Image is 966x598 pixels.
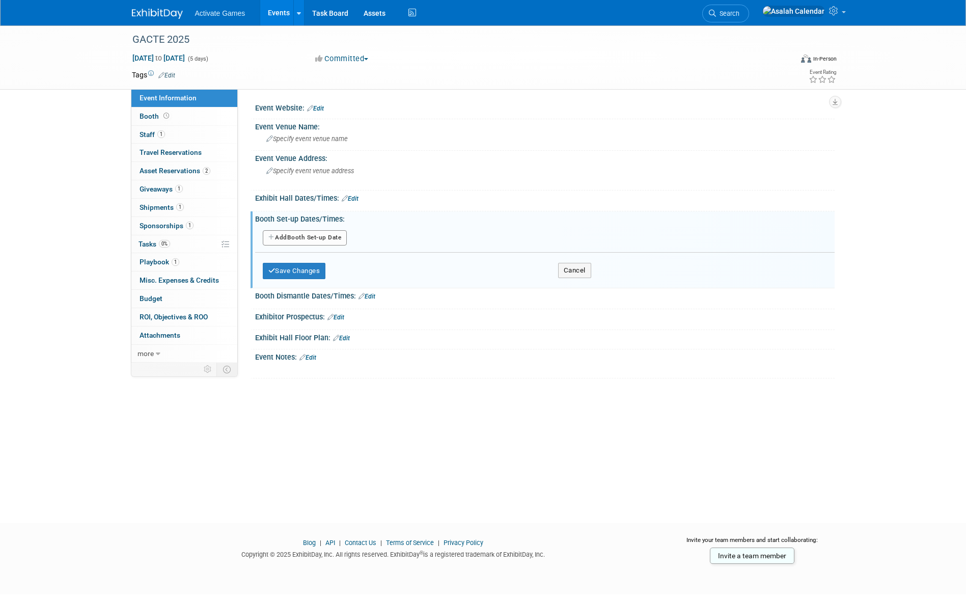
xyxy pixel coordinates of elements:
[333,335,350,342] a: Edit
[710,548,794,564] a: Invite a team member
[175,185,183,193] span: 1
[342,195,358,202] a: Edit
[131,180,237,198] a: Giveaways1
[801,55,811,63] img: Format-Inperson.png
[131,308,237,326] a: ROI, Objectives & ROO
[255,119,835,132] div: Event Venue Name:
[186,222,194,229] span: 1
[420,550,423,556] sup: ®
[159,240,170,248] span: 0%
[140,331,180,339] span: Attachments
[702,5,749,22] a: Search
[378,539,384,547] span: |
[255,191,835,204] div: Exhibit Hall Dates/Times:
[140,185,183,193] span: Giveaways
[140,313,208,321] span: ROI, Objectives & ROO
[131,290,237,308] a: Budget
[303,539,316,547] a: Blog
[216,363,237,376] td: Toggle Event Tabs
[140,203,184,211] span: Shipments
[263,263,326,279] button: Save Changes
[140,258,179,266] span: Playbook
[670,536,835,551] div: Invite your team members and start collaborating:
[131,235,237,253] a: Tasks0%
[158,72,175,79] a: Edit
[132,53,185,63] span: [DATE] [DATE]
[131,162,237,180] a: Asset Reservations2
[137,349,154,358] span: more
[131,126,237,144] a: Staff1
[299,354,316,361] a: Edit
[312,53,372,64] button: Committed
[140,276,219,284] span: Misc. Expenses & Credits
[131,89,237,107] a: Event Information
[131,345,237,363] a: more
[140,130,165,139] span: Staff
[327,314,344,321] a: Edit
[345,539,376,547] a: Contact Us
[195,9,245,17] span: Activate Games
[131,199,237,216] a: Shipments1
[716,10,739,17] span: Search
[199,363,217,376] td: Personalize Event Tab Strip
[187,56,208,62] span: (5 days)
[358,293,375,300] a: Edit
[255,309,835,322] div: Exhibitor Prospectus:
[813,55,837,63] div: In-Person
[762,6,825,17] img: Asalah Calendar
[132,70,175,80] td: Tags
[263,230,347,246] button: AddBooth Set-up Date
[172,258,179,266] span: 1
[132,548,655,559] div: Copyright © 2025 ExhibitDay, Inc. All rights reserved. ExhibitDay is a registered trademark of Ex...
[140,148,202,156] span: Travel Reservations
[255,330,835,343] div: Exhibit Hall Floor Plan:
[732,53,837,68] div: Event Format
[255,100,835,114] div: Event Website:
[809,70,836,75] div: Event Rating
[129,31,777,49] div: GACTE 2025
[255,288,835,302] div: Booth Dismantle Dates/Times:
[157,130,165,138] span: 1
[255,349,835,363] div: Event Notes:
[139,240,170,248] span: Tasks
[266,167,354,175] span: Specify event venue address
[131,144,237,161] a: Travel Reservations
[307,105,324,112] a: Edit
[317,539,324,547] span: |
[131,327,237,344] a: Attachments
[154,54,163,62] span: to
[132,9,183,19] img: ExhibitDay
[386,539,434,547] a: Terms of Service
[131,271,237,289] a: Misc. Expenses & Credits
[203,167,210,175] span: 2
[266,135,348,143] span: Specify event venue name
[176,203,184,211] span: 1
[140,167,210,175] span: Asset Reservations
[435,539,442,547] span: |
[444,539,483,547] a: Privacy Policy
[131,217,237,235] a: Sponsorships1
[140,294,162,303] span: Budget
[558,263,591,278] button: Cancel
[255,211,835,224] div: Booth Set-up Dates/Times:
[255,151,835,164] div: Event Venue Address:
[325,539,335,547] a: API
[140,94,197,102] span: Event Information
[131,107,237,125] a: Booth
[161,112,171,120] span: Booth not reserved yet
[337,539,343,547] span: |
[140,222,194,230] span: Sponsorships
[131,253,237,271] a: Playbook1
[140,112,171,120] span: Booth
